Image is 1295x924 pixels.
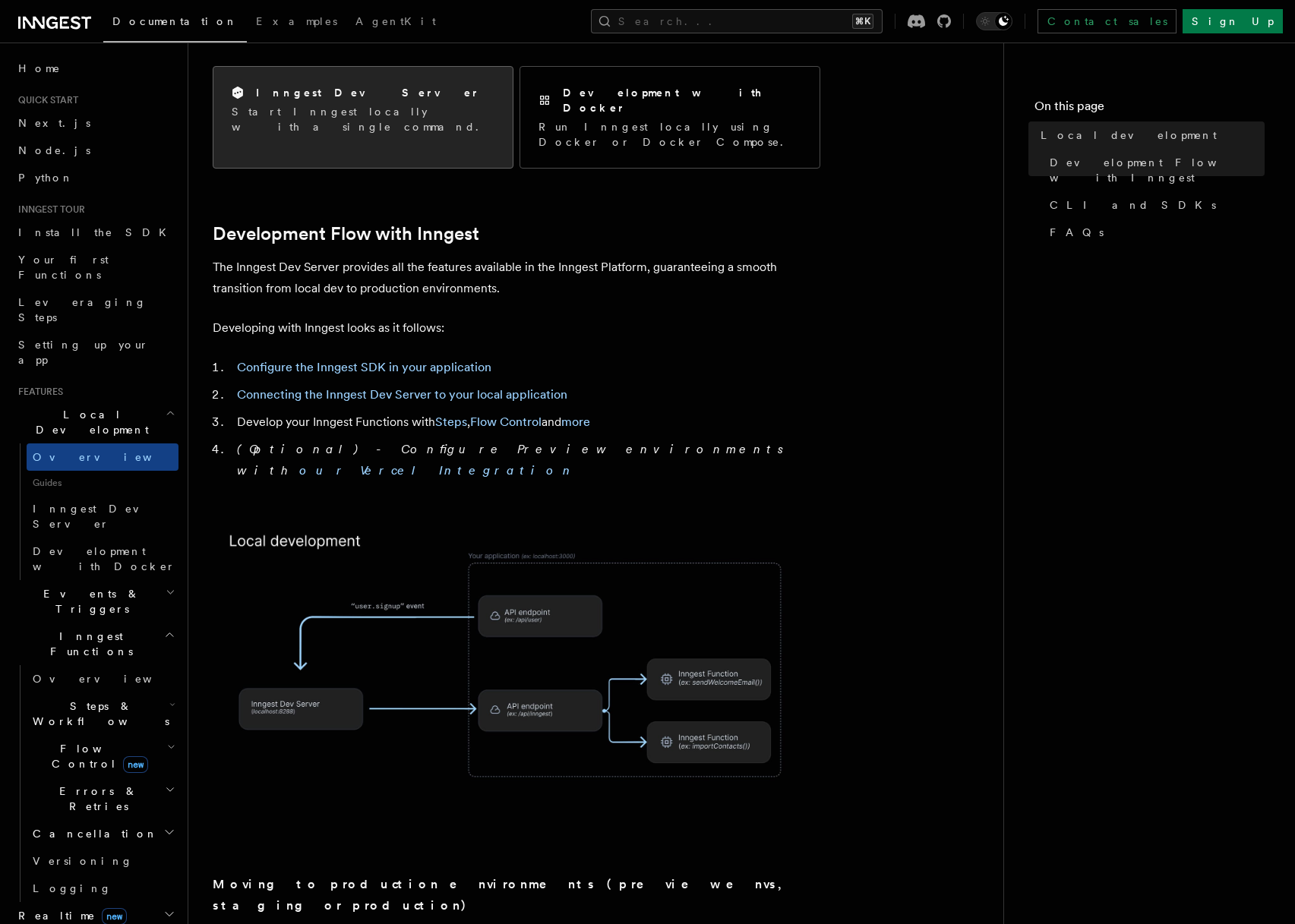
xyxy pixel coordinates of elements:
[12,401,178,443] button: Local Development
[18,339,149,366] span: Setting up your app
[12,629,164,659] span: Inngest Functions
[299,463,576,478] a: our Vercel Integration
[27,735,178,777] button: Flow Controlnew
[27,826,158,841] span: Cancellation
[12,289,178,331] a: Leveraging Steps
[12,580,178,623] button: Events & Triggers
[591,9,883,33] button: Search...⌘K
[237,387,567,402] a: Connecting the Inngest Dev Server to your local application
[112,15,238,27] span: Documentation
[18,254,109,281] span: Your first Functions
[1044,219,1265,246] a: FAQs
[1183,9,1283,33] a: Sign Up
[12,55,178,82] a: Home
[232,104,494,134] p: Start Inngest locally with a single command.
[33,882,112,894] span: Logging
[18,117,90,129] span: Next.js
[27,784,165,814] span: Errors & Retries
[33,855,133,867] span: Versioning
[12,586,166,617] span: Events & Triggers
[435,415,467,429] a: Steps
[213,877,791,913] strong: Moving to production environments (preview envs, staging or production)
[539,119,801,150] p: Run Inngest locally using Docker or Docker Compose.
[18,144,90,156] span: Node.js
[12,386,63,398] span: Features
[213,66,513,169] a: Inngest Dev ServerStart Inngest locally with a single command.
[355,15,436,27] span: AgentKit
[232,412,820,433] li: Develop your Inngest Functions with , and
[12,203,85,216] span: Inngest tour
[27,699,169,729] span: Steps & Workflows
[256,85,480,100] h2: Inngest Dev Server
[27,665,178,692] a: Overview
[256,15,337,27] span: Examples
[1050,155,1265,185] span: Development Flow with Inngest
[18,226,175,238] span: Install the SDK
[852,14,873,29] kbd: ⌘K
[470,415,542,429] a: Flow Control
[563,85,801,115] h2: Development with Docker
[12,246,178,289] a: Your first Functions
[12,109,178,137] a: Next.js
[27,471,178,495] span: Guides
[213,518,820,834] img: The Inngest Dev Server runs locally on your machine and communicates with your local application.
[27,692,178,735] button: Steps & Workflows
[1041,128,1217,143] span: Local development
[18,61,61,76] span: Home
[520,66,820,169] a: Development with DockerRun Inngest locally using Docker or Docker Compose.
[27,777,178,820] button: Errors & Retries
[346,5,445,41] a: AgentKit
[1034,121,1265,149] a: Local development
[12,443,178,580] div: Local Development
[1034,97,1265,121] h4: On this page
[123,756,148,773] span: new
[1050,225,1104,240] span: FAQs
[27,538,178,580] a: Development with Docker
[213,223,479,244] a: Development Flow with Inngest
[1044,191,1265,219] a: CLI and SDKs
[561,415,590,429] a: more
[976,12,1012,30] button: Toggle dark mode
[12,908,127,923] span: Realtime
[27,875,178,902] a: Logging
[237,360,491,374] a: Configure the Inngest SDK in your application
[1038,9,1177,33] a: Contact sales
[12,164,178,191] a: Python
[12,137,178,164] a: Node.js
[213,317,820,339] p: Developing with Inngest looks as it follows:
[33,673,189,685] span: Overview
[12,94,78,106] span: Quick start
[1044,149,1265,191] a: Development Flow with Inngest
[12,623,178,665] button: Inngest Functions
[237,442,792,478] em: (Optional) - Configure Preview environments with
[213,257,820,299] p: The Inngest Dev Server provides all the features available in the Inngest Platform, guaranteeing ...
[18,296,147,323] span: Leveraging Steps
[27,443,178,471] a: Overview
[27,847,178,875] a: Versioning
[33,451,189,463] span: Overview
[27,495,178,538] a: Inngest Dev Server
[27,741,167,771] span: Flow Control
[27,820,178,847] button: Cancellation
[103,5,247,43] a: Documentation
[33,545,175,572] span: Development with Docker
[18,172,74,184] span: Python
[12,331,178,374] a: Setting up your app
[12,665,178,902] div: Inngest Functions
[12,219,178,246] a: Install the SDK
[12,407,166,437] span: Local Development
[33,503,163,530] span: Inngest Dev Server
[1050,197,1216,213] span: CLI and SDKs
[247,5,346,41] a: Examples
